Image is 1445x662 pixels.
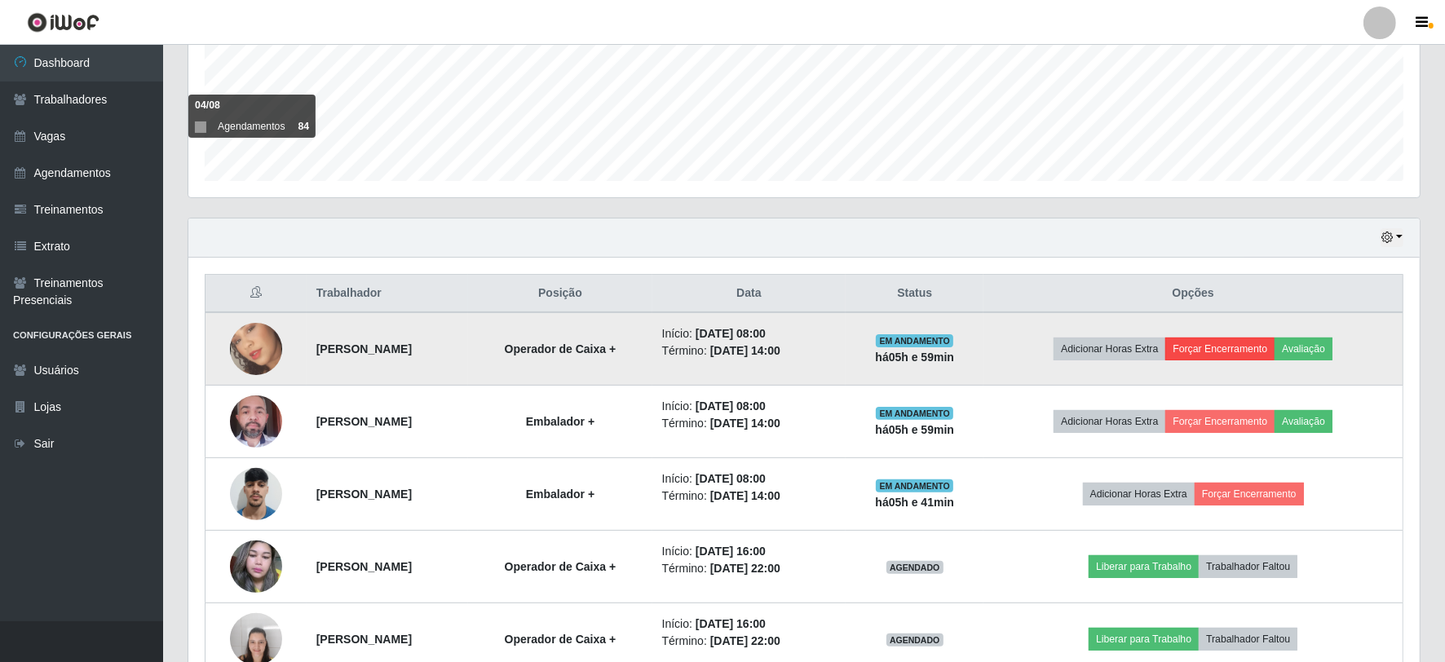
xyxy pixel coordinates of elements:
span: EM ANDAMENTO [876,407,953,420]
img: CoreUI Logo [27,12,99,33]
strong: [PERSON_NAME] [316,342,412,355]
img: 1755788911254.jpeg [230,459,282,528]
time: [DATE] 16:00 [696,617,766,630]
li: Término: [662,633,837,650]
th: Posição [468,275,652,313]
strong: [PERSON_NAME] [316,633,412,646]
time: [DATE] 16:00 [696,545,766,558]
button: Liberar para Trabalho [1089,555,1199,578]
strong: Operador de Caixa + [505,633,616,646]
strong: Operador de Caixa + [505,560,616,573]
button: Avaliação [1275,410,1332,433]
time: [DATE] 22:00 [710,562,780,575]
li: Início: [662,398,837,415]
li: Término: [662,342,837,360]
li: Início: [662,543,837,560]
strong: Operador de Caixa + [505,342,616,355]
button: Liberar para Trabalho [1089,628,1199,651]
strong: Embalador + [526,488,594,501]
time: [DATE] 08:00 [696,327,766,340]
span: AGENDADO [886,561,943,574]
img: 1718556919128.jpeg [230,386,282,456]
time: [DATE] 14:00 [710,489,780,502]
li: Término: [662,415,837,432]
th: Status [846,275,983,313]
time: [DATE] 08:00 [696,472,766,485]
button: Adicionar Horas Extra [1054,338,1165,360]
button: Forçar Encerramento [1195,483,1304,505]
strong: há 05 h e 59 min [875,423,954,436]
th: Data [652,275,846,313]
strong: [PERSON_NAME] [316,488,412,501]
li: Início: [662,470,837,488]
button: Trabalhador Faltou [1199,555,1297,578]
strong: Embalador + [526,415,594,428]
strong: há 05 h e 59 min [875,351,954,364]
time: [DATE] 14:00 [710,417,780,430]
button: Trabalhador Faltou [1199,628,1297,651]
button: Adicionar Horas Extra [1054,410,1165,433]
li: Início: [662,325,837,342]
strong: há 05 h e 41 min [875,496,954,509]
time: [DATE] 14:00 [710,344,780,357]
strong: [PERSON_NAME] [316,415,412,428]
button: Avaliação [1275,338,1332,360]
span: EM ANDAMENTO [876,334,953,347]
strong: [PERSON_NAME] [316,560,412,573]
img: 1725123414689.jpeg [230,302,282,395]
time: [DATE] 08:00 [696,399,766,413]
span: AGENDADO [886,633,943,647]
li: Início: [662,616,837,633]
time: [DATE] 22:00 [710,634,780,647]
li: Término: [662,488,837,505]
button: Forçar Encerramento [1165,338,1275,360]
span: EM ANDAMENTO [876,479,953,492]
li: Término: [662,560,837,577]
th: Opções [983,275,1403,313]
button: Adicionar Horas Extra [1083,483,1195,505]
button: Forçar Encerramento [1165,410,1275,433]
th: Trabalhador [307,275,469,313]
img: 1634907805222.jpeg [230,532,282,602]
